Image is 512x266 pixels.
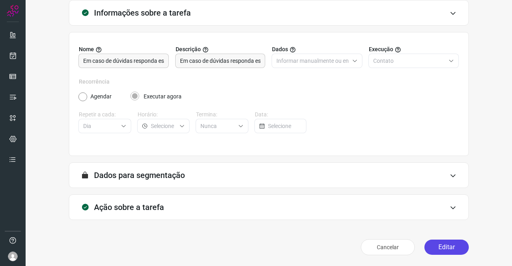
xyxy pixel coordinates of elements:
[268,119,302,133] input: Selecione
[272,45,288,54] span: Dados
[361,239,415,255] button: Cancelar
[424,240,469,255] button: Editar
[8,252,18,261] img: avatar-user-boy.jpg
[94,170,185,180] h3: Dados para segmentação
[83,119,118,133] input: Selecione
[94,8,191,18] h3: Informações sobre a tarefa
[138,110,190,119] label: Horário:
[180,54,261,68] input: Forneça uma breve descrição da sua tarefa.
[255,110,307,119] label: Data:
[94,202,164,212] h3: Ação sobre a tarefa
[369,45,393,54] span: Execução
[79,45,94,54] span: Nome
[83,54,164,68] input: Digite o nome para a sua tarefa.
[79,110,131,119] label: Repetir a cada:
[90,92,112,101] label: Agendar
[7,5,19,17] img: Logo
[176,45,201,54] span: Descrição
[200,119,235,133] input: Selecione
[79,78,459,86] label: Recorrência
[151,119,176,133] input: Selecione
[276,54,349,68] input: Selecione o tipo de envio
[144,92,182,101] label: Executar agora
[373,54,446,68] input: Selecione o tipo de envio
[196,110,248,119] label: Termina:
